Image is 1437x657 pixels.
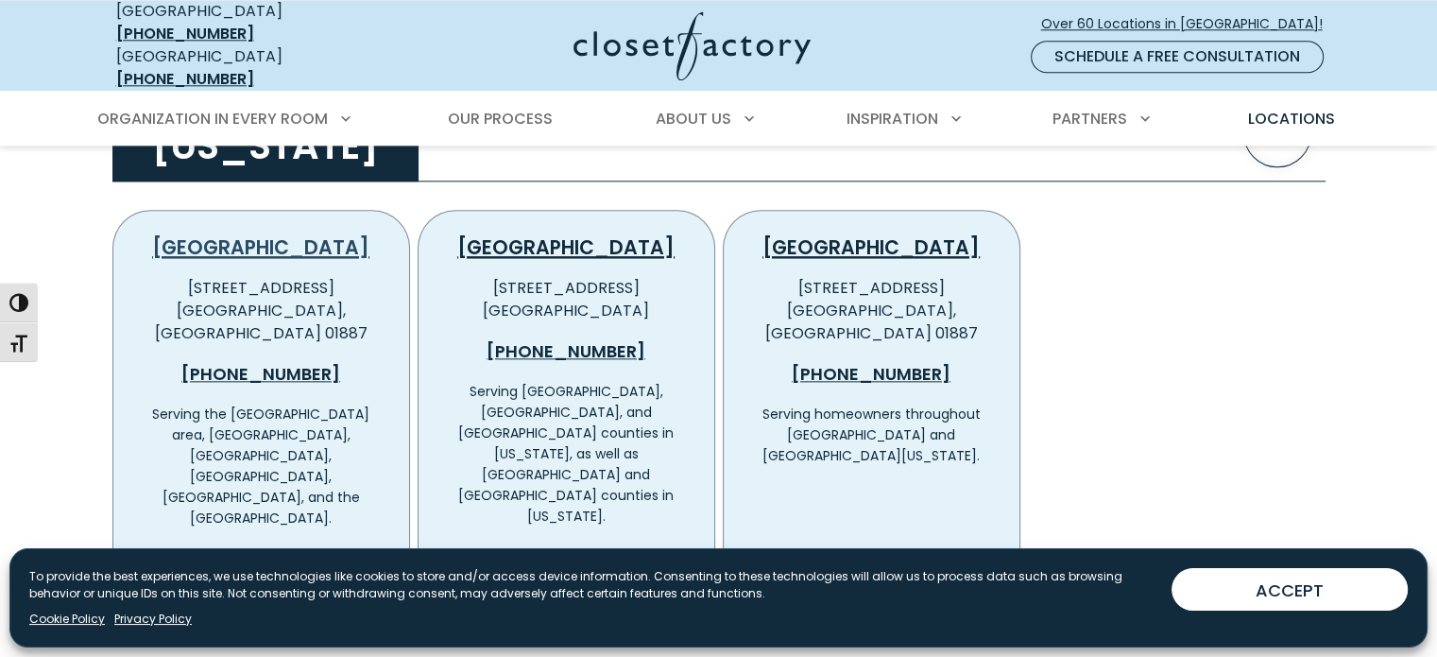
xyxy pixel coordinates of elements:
[144,404,379,528] p: Serving the [GEOGRAPHIC_DATA] area, [GEOGRAPHIC_DATA], [GEOGRAPHIC_DATA], [GEOGRAPHIC_DATA], [GEO...
[97,108,328,130] span: Organization in Every Room
[1172,568,1408,611] button: ACCEPT
[754,360,989,389] a: [PHONE_NUMBER]
[448,108,553,130] span: Our Process
[176,544,371,583] a: View Location Details
[449,381,684,527] p: Serving [GEOGRAPHIC_DATA], [GEOGRAPHIC_DATA], and [GEOGRAPHIC_DATA] counties in [US_STATE], as we...
[84,93,1354,146] nav: Primary Menu
[114,611,192,628] a: Privacy Policy
[144,360,379,389] a: [PHONE_NUMBER]
[116,68,254,90] a: [PHONE_NUMBER]
[449,277,684,322] p: [STREET_ADDRESS] [GEOGRAPHIC_DATA]
[116,45,390,91] div: [GEOGRAPHIC_DATA]
[152,233,369,261] a: [GEOGRAPHIC_DATA]
[1052,108,1127,130] span: Partners
[144,277,379,345] p: [STREET_ADDRESS] [GEOGRAPHIC_DATA], [GEOGRAPHIC_DATA] 01887
[656,108,731,130] span: About Us
[786,544,982,583] a: View Location Details
[754,404,989,466] p: Serving homeowners throughout [GEOGRAPHIC_DATA] and [GEOGRAPHIC_DATA][US_STATE].
[29,568,1156,602] p: To provide the best experiences, we use technologies like cookies to store and/or access device i...
[762,233,980,261] a: [GEOGRAPHIC_DATA]
[29,611,105,628] a: Cookie Policy
[847,108,938,130] span: Inspiration
[116,23,254,44] a: [PHONE_NUMBER]
[1040,8,1339,41] a: Over 60 Locations in [GEOGRAPHIC_DATA]!
[449,337,684,366] a: [PHONE_NUMBER]
[573,11,811,80] img: Closet Factory Logo
[754,277,989,345] p: [STREET_ADDRESS] [GEOGRAPHIC_DATA], [GEOGRAPHIC_DATA] 01887
[481,544,676,583] a: View Location Details
[1031,41,1324,73] a: Schedule a Free Consultation
[457,233,675,261] a: [GEOGRAPHIC_DATA]
[1247,108,1334,130] span: Locations
[1041,14,1338,34] span: Over 60 Locations in [GEOGRAPHIC_DATA]!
